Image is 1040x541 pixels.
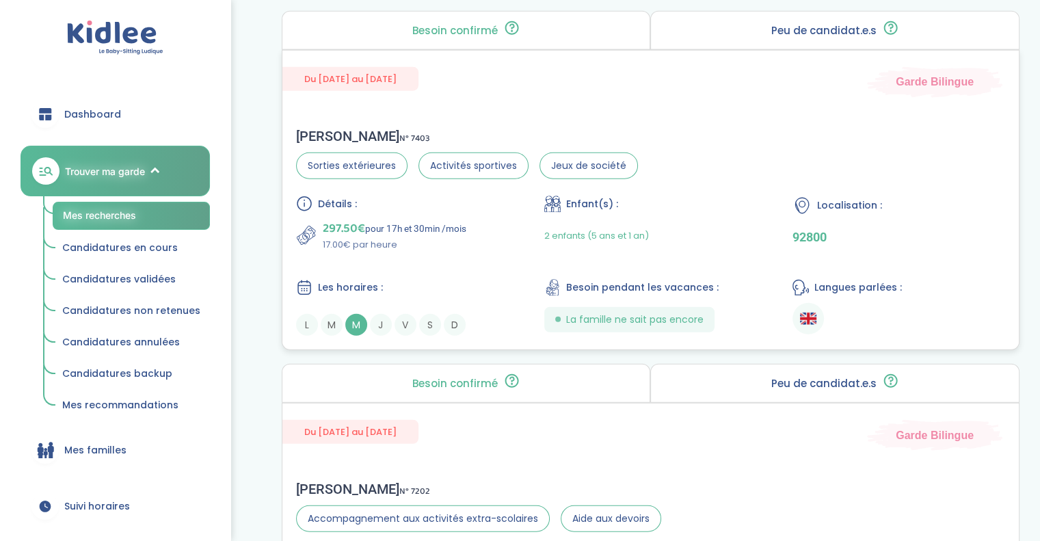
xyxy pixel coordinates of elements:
[21,425,210,475] a: Mes familles
[539,153,638,179] span: Jeux de société
[67,21,163,55] img: logo.svg
[53,202,210,230] a: Mes recherches
[296,505,550,532] span: Accompagnement aux activités extra-scolaires
[896,427,974,443] span: Garde Bilingue
[418,153,529,179] span: Activités sportives
[399,484,430,499] span: N° 7202
[800,311,816,327] img: Anglais
[318,280,383,295] span: Les horaires :
[64,499,130,514] span: Suivi horaires
[566,313,704,327] span: La famille ne sait pas encore
[771,378,877,389] p: Peu de candidat.e.s
[896,75,974,90] span: Garde Bilingue
[62,335,180,349] span: Candidatures annulées
[370,314,392,336] span: J
[412,378,498,389] p: Besoin confirmé
[561,505,661,532] span: Aide aux devoirs
[296,128,638,144] div: [PERSON_NAME]
[62,304,200,317] span: Candidatures non retenues
[64,443,126,458] span: Mes familles
[412,25,498,36] p: Besoin confirmé
[296,481,661,497] div: [PERSON_NAME]
[771,25,877,36] p: Peu de candidat.e.s
[53,361,210,387] a: Candidatures backup
[296,314,318,336] span: L
[62,398,178,412] span: Mes recommandations
[21,146,210,196] a: Trouver ma garde
[21,481,210,531] a: Suivi horaires
[62,241,178,254] span: Candidatures en cours
[419,314,441,336] span: S
[282,67,418,91] span: Du [DATE] au [DATE]
[817,198,882,213] span: Localisation :
[63,209,136,221] span: Mes recherches
[296,153,408,179] span: Sorties extérieures
[21,90,210,139] a: Dashboard
[318,197,357,211] span: Détails :
[53,393,210,419] a: Mes recommandations
[53,235,210,261] a: Candidatures en cours
[814,280,902,295] span: Langues parlées :
[544,229,649,242] span: 2 enfants (5 ans et 1 an)
[282,420,418,444] span: Du [DATE] au [DATE]
[53,298,210,324] a: Candidatures non retenues
[323,219,365,238] span: 297.50€
[323,238,466,252] p: 17.00€ par heure
[566,197,618,211] span: Enfant(s) :
[65,164,145,179] span: Trouver ma garde
[62,367,172,380] span: Candidatures backup
[323,219,466,238] p: pour 17h et 30min /mois
[792,230,1005,244] p: 92800
[395,314,416,336] span: V
[399,131,430,146] span: N° 7403
[53,330,210,356] a: Candidatures annulées
[62,272,176,286] span: Candidatures validées
[53,267,210,293] a: Candidatures validées
[64,107,121,122] span: Dashboard
[345,314,367,336] span: M
[444,314,466,336] span: D
[321,314,343,336] span: M
[566,280,719,295] span: Besoin pendant les vacances :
